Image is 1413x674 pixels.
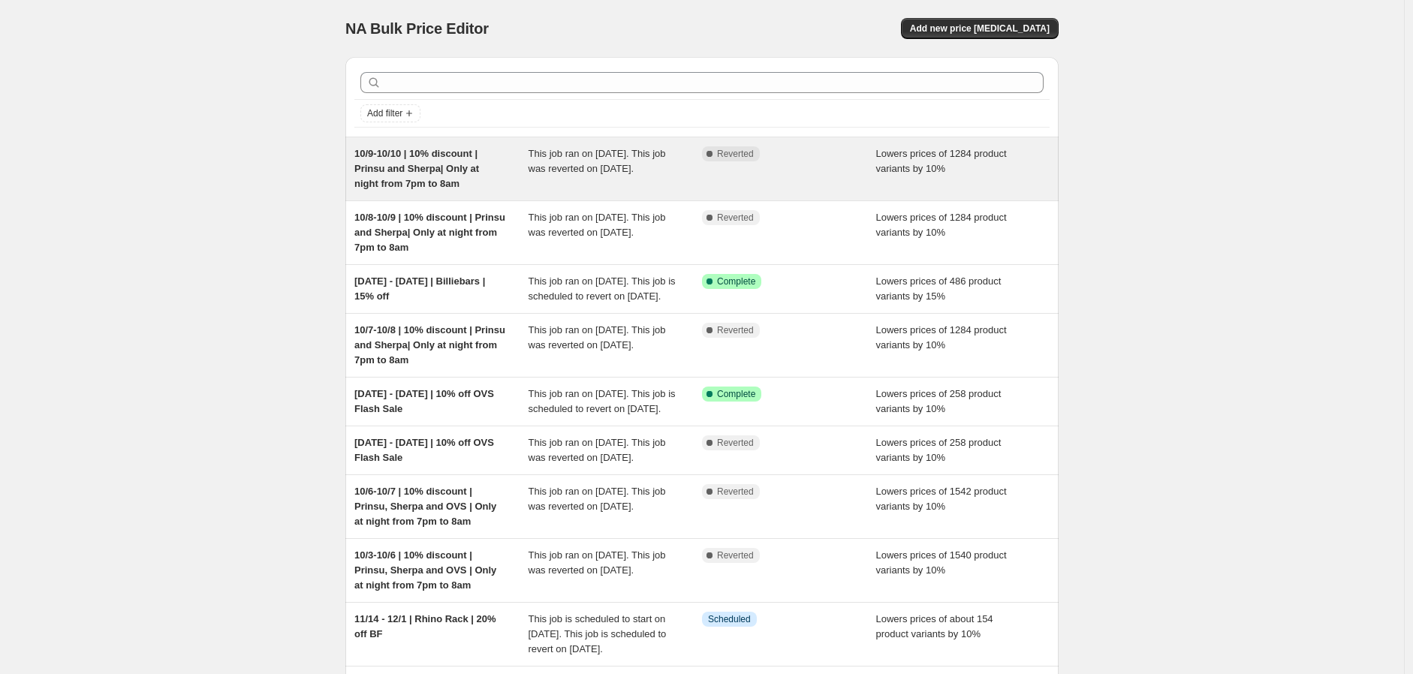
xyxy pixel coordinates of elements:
[717,324,754,336] span: Reverted
[876,486,1007,512] span: Lowers prices of 1542 product variants by 10%
[529,148,666,174] span: This job ran on [DATE]. This job was reverted on [DATE].
[876,212,1007,238] span: Lowers prices of 1284 product variants by 10%
[717,388,755,400] span: Complete
[354,275,485,302] span: [DATE] - [DATE] | Billiebars | 15% off
[876,613,993,639] span: Lowers prices of about 154 product variants by 10%
[910,23,1050,35] span: Add new price [MEDICAL_DATA]
[354,212,505,253] span: 10/8-10/9 | 10% discount | Prinsu and Sherpa| Only at night from 7pm to 8am
[717,148,754,160] span: Reverted
[354,549,496,591] span: 10/3-10/6 | 10% discount | Prinsu, Sherpa and OVS | Only at night from 7pm to 8am
[354,613,496,639] span: 11/14 - 12/1 | Rhino Rack | 20% off BF
[876,549,1007,576] span: Lowers prices of 1540 product variants by 10%
[717,486,754,498] span: Reverted
[354,486,496,527] span: 10/6-10/7 | 10% discount | Prinsu, Sherpa and OVS | Only at night from 7pm to 8am
[529,324,666,351] span: This job ran on [DATE]. This job was reverted on [DATE].
[367,107,402,119] span: Add filter
[529,212,666,238] span: This job ran on [DATE]. This job was reverted on [DATE].
[529,437,666,463] span: This job ran on [DATE]. This job was reverted on [DATE].
[529,388,676,414] span: This job ran on [DATE]. This job is scheduled to revert on [DATE].
[876,437,1002,463] span: Lowers prices of 258 product variants by 10%
[876,324,1007,351] span: Lowers prices of 1284 product variants by 10%
[717,275,755,287] span: Complete
[876,275,1002,302] span: Lowers prices of 486 product variants by 15%
[354,388,494,414] span: [DATE] - [DATE] | 10% off OVS Flash Sale
[717,212,754,224] span: Reverted
[345,20,489,37] span: NA Bulk Price Editor
[529,275,676,302] span: This job ran on [DATE]. This job is scheduled to revert on [DATE].
[354,324,505,366] span: 10/7-10/8 | 10% discount | Prinsu and Sherpa| Only at night from 7pm to 8am
[876,388,1002,414] span: Lowers prices of 258 product variants by 10%
[901,18,1059,39] button: Add new price [MEDICAL_DATA]
[354,148,479,189] span: 10/9-10/10 | 10% discount | Prinsu and Sherpa| Only at night from 7pm to 8am
[876,148,1007,174] span: Lowers prices of 1284 product variants by 10%
[354,437,494,463] span: [DATE] - [DATE] | 10% off OVS Flash Sale
[529,613,667,654] span: This job is scheduled to start on [DATE]. This job is scheduled to revert on [DATE].
[717,549,754,561] span: Reverted
[360,104,420,122] button: Add filter
[529,549,666,576] span: This job ran on [DATE]. This job was reverted on [DATE].
[529,486,666,512] span: This job ran on [DATE]. This job was reverted on [DATE].
[708,613,751,625] span: Scheduled
[717,437,754,449] span: Reverted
